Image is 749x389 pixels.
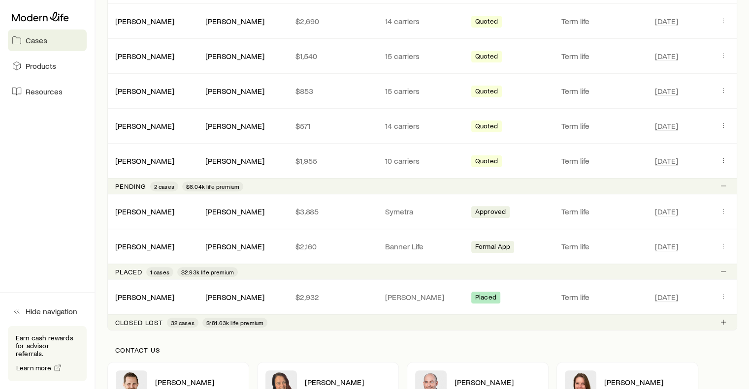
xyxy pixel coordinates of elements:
[8,30,87,51] a: Cases
[561,121,644,131] p: Term life
[295,241,369,251] p: $2,160
[115,182,146,190] p: Pending
[154,182,174,190] span: 2 cases
[186,182,239,190] span: $6.04k life premium
[115,121,174,130] a: [PERSON_NAME]
[16,334,79,358] p: Earn cash rewards for advisor referrals.
[115,268,142,276] p: Placed
[561,207,644,216] p: Term life
[205,16,264,27] div: [PERSON_NAME]
[115,121,174,131] div: [PERSON_NAME]
[295,16,369,26] p: $2,690
[115,346,729,354] p: Contact us
[295,207,369,216] p: $3,885
[8,55,87,77] a: Products
[655,121,678,131] span: [DATE]
[115,241,174,252] div: [PERSON_NAME]
[561,51,644,61] p: Term life
[115,292,174,301] a: [PERSON_NAME]
[205,292,264,302] div: [PERSON_NAME]
[205,241,264,252] div: [PERSON_NAME]
[655,207,678,216] span: [DATE]
[385,51,459,61] p: 15 carriers
[16,364,52,371] span: Learn more
[295,156,369,166] p: $1,955
[385,292,459,302] p: [PERSON_NAME]
[150,268,169,276] span: 1 cases
[205,207,264,217] div: [PERSON_NAME]
[561,156,644,166] p: Term life
[385,156,459,166] p: 10 carriers
[655,86,678,96] span: [DATE]
[385,241,459,251] p: Banner Life
[205,86,264,96] div: [PERSON_NAME]
[181,268,234,276] span: $2.93k life premium
[115,319,163,327] p: Closed lost
[475,52,498,62] span: Quoted
[385,16,459,26] p: 14 carriers
[8,326,87,381] div: Earn cash rewards for advisor referrals.Learn more
[561,292,644,302] p: Term life
[295,86,369,96] p: $853
[655,241,678,251] span: [DATE]
[171,319,195,327] span: 32 cases
[385,86,459,96] p: 15 carriers
[305,377,391,387] p: [PERSON_NAME]
[475,157,498,167] span: Quoted
[655,292,678,302] span: [DATE]
[206,319,263,327] span: $181.63k life premium
[205,51,264,61] div: [PERSON_NAME]
[475,242,511,253] span: Formal App
[295,121,369,131] p: $571
[26,35,47,45] span: Cases
[561,86,644,96] p: Term life
[475,293,496,303] span: Placed
[475,87,498,97] span: Quoted
[115,292,174,302] div: [PERSON_NAME]
[475,208,506,218] span: Approved
[115,241,174,251] a: [PERSON_NAME]
[115,156,174,165] a: [PERSON_NAME]
[385,121,459,131] p: 14 carriers
[26,87,63,96] span: Resources
[8,300,87,322] button: Hide navigation
[295,292,369,302] p: $2,932
[205,121,264,131] div: [PERSON_NAME]
[655,51,678,61] span: [DATE]
[561,16,644,26] p: Term life
[115,16,174,27] div: [PERSON_NAME]
[385,207,459,216] p: Symetra
[655,156,678,166] span: [DATE]
[115,207,174,217] div: [PERSON_NAME]
[561,241,644,251] p: Term life
[295,51,369,61] p: $1,540
[655,16,678,26] span: [DATE]
[115,16,174,26] a: [PERSON_NAME]
[26,61,56,71] span: Products
[455,377,540,387] p: [PERSON_NAME]
[115,156,174,166] div: [PERSON_NAME]
[155,377,241,387] p: [PERSON_NAME]
[115,86,174,95] a: [PERSON_NAME]
[115,51,174,60] a: [PERSON_NAME]
[475,122,498,132] span: Quoted
[205,156,264,166] div: [PERSON_NAME]
[8,81,87,102] a: Resources
[115,207,174,216] a: [PERSON_NAME]
[115,51,174,61] div: [PERSON_NAME]
[475,17,498,28] span: Quoted
[26,306,77,316] span: Hide navigation
[604,377,690,387] p: [PERSON_NAME]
